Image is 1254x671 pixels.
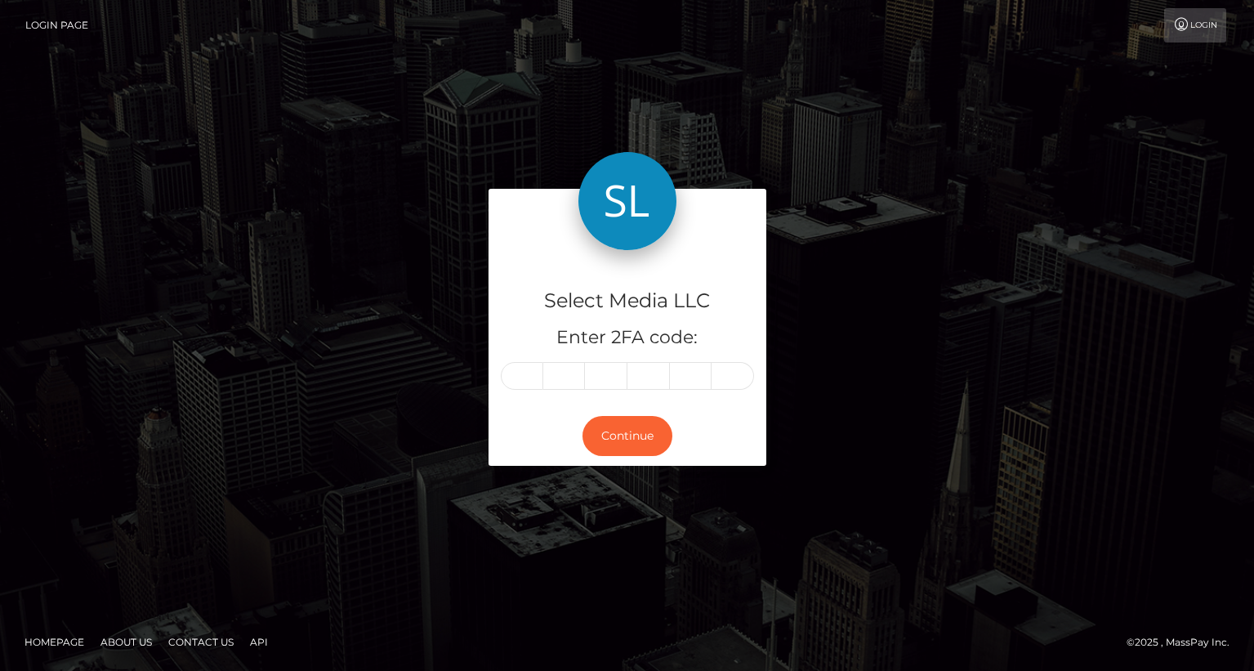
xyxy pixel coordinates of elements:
h5: Enter 2FA code: [501,325,754,351]
a: About Us [94,629,158,655]
a: Homepage [18,629,91,655]
a: Login [1164,8,1226,42]
a: Login Page [25,8,88,42]
h4: Select Media LLC [501,287,754,315]
div: © 2025 , MassPay Inc. [1127,633,1242,651]
img: Select Media LLC [578,152,676,250]
button: Continue [582,416,672,456]
a: Contact Us [162,629,240,655]
a: API [243,629,274,655]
